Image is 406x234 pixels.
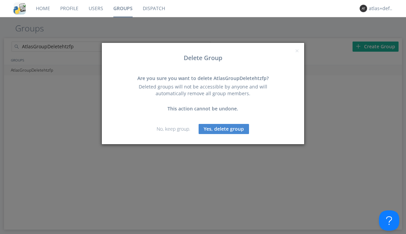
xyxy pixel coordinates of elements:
div: This action cannot be undone. [130,105,276,112]
span: × [295,46,299,55]
img: cddb5a64eb264b2086981ab96f4c1ba7 [14,2,26,15]
div: atlas+default+group [369,5,394,12]
div: Deleted groups will not be accessible by anyone and will automatically remove all group members. [130,83,276,97]
h3: Delete Group [107,55,299,61]
div: Are you sure you want to delete AtlasGroupDeletehtzfp? [130,75,276,82]
button: Yes, delete group [199,124,249,134]
img: 373638.png [360,5,367,12]
a: No, keep group. [157,126,190,132]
